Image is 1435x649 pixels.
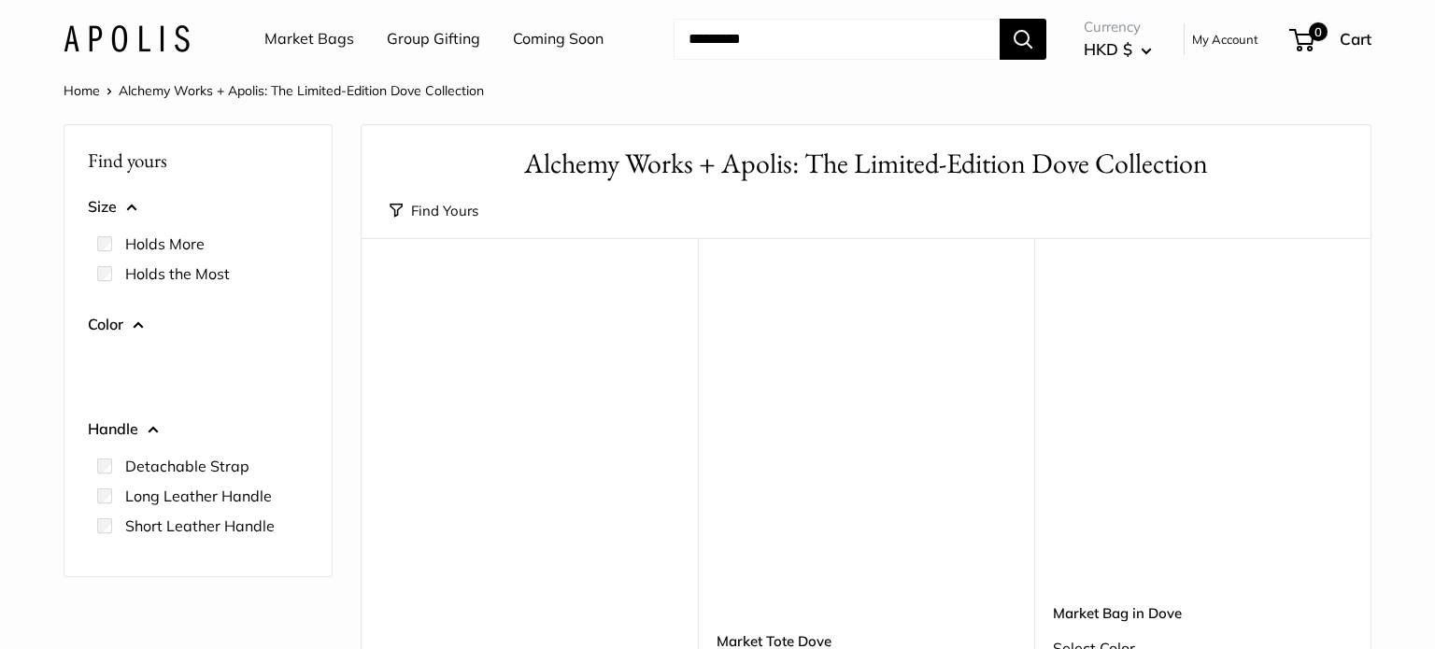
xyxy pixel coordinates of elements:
[119,82,484,99] span: Alchemy Works + Apolis: The Limited-Edition Dove Collection
[125,455,249,477] label: Detachable Strap
[64,78,484,103] nav: Breadcrumb
[125,262,230,285] label: Holds the Most
[125,515,275,537] label: Short Leather Handle
[88,142,308,178] p: Find yours
[88,311,308,339] button: Color
[125,485,272,507] label: Long Leather Handle
[1291,24,1371,54] a: 0 Cart
[64,25,190,52] img: Apolis
[88,416,308,444] button: Handle
[717,285,1016,584] a: Market Tote DoveMarket Tote Dove
[674,19,1000,60] input: Search...
[1192,28,1258,50] a: My Account
[92,354,125,388] button: Dove
[264,25,354,53] a: Market Bags
[390,198,478,224] button: Find Yours
[125,233,205,255] label: Holds More
[1000,19,1046,60] button: Search
[1084,39,1132,59] span: HKD $
[390,144,1343,184] h1: Alchemy Works + Apolis: The Limited-Edition Dove Collection
[88,193,308,221] button: Size
[1084,35,1152,64] button: HKD $
[387,25,480,53] a: Group Gifting
[1340,29,1371,49] span: Cart
[1053,602,1352,624] a: Market Bag in Dove
[1309,22,1328,41] span: 0
[1084,14,1152,40] span: Currency
[64,82,100,99] a: Home
[513,25,604,53] a: Coming Soon
[1053,285,1352,584] a: Market Bag in DoveMarket Bag in Dove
